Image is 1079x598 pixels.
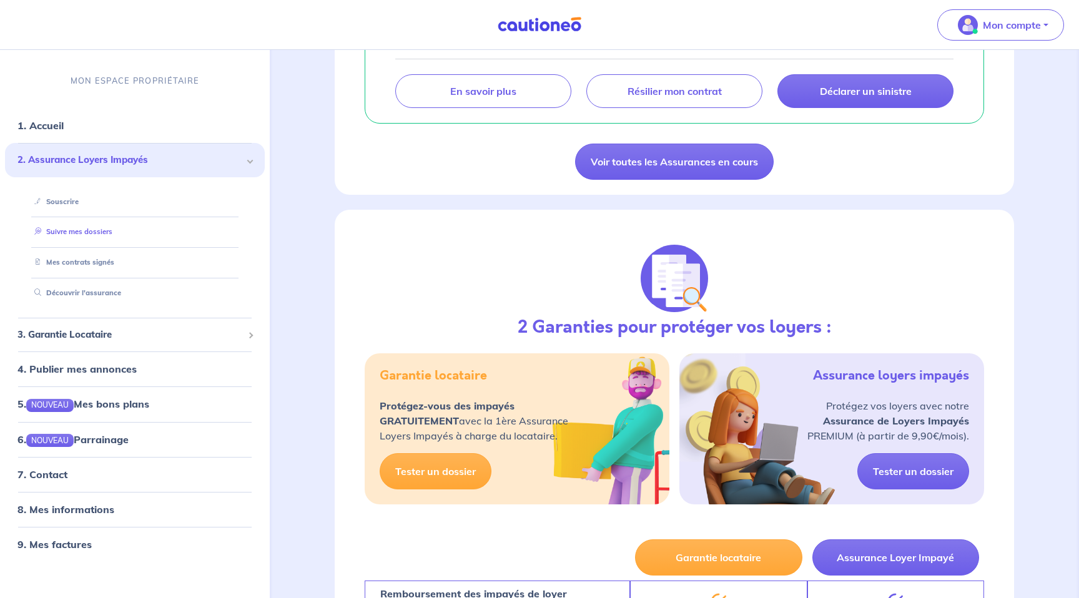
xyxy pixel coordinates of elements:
div: 2. Assurance Loyers Impayés [5,143,265,177]
a: Souscrire [29,197,79,205]
a: 7. Contact [17,468,67,481]
a: Résilier mon contrat [586,74,762,108]
div: 1. Accueil [5,113,265,138]
div: 7. Contact [5,462,265,487]
img: Cautioneo [493,17,586,32]
button: Garantie locataire [635,539,802,576]
p: MON ESPACE PROPRIÉTAIRE [71,75,199,87]
a: Mes contrats signés [29,258,114,267]
img: justif-loupe [641,245,708,312]
h3: 2 Garanties pour protéger vos loyers : [518,317,832,338]
div: 8. Mes informations [5,497,265,522]
div: Mes contrats signés [20,252,250,273]
a: 5.NOUVEAUMes bons plans [17,398,149,410]
p: Protégez vos loyers avec notre PREMIUM (à partir de 9,90€/mois). [807,398,969,443]
div: Découvrir l'assurance [20,283,250,303]
a: En savoir plus [395,74,571,108]
div: 3. Garantie Locataire [5,323,265,347]
a: 8. Mes informations [17,503,114,516]
p: avec la 1ère Assurance Loyers Impayés à charge du locataire. [380,398,568,443]
a: Voir toutes les Assurances en cours [575,144,774,180]
span: 3. Garantie Locataire [17,328,243,342]
a: Tester un dossier [857,453,969,489]
strong: Protégez-vous des impayés GRATUITEMENT [380,399,515,427]
div: 4. Publier mes annonces [5,356,265,381]
p: Déclarer un sinistre [820,85,912,97]
a: Déclarer un sinistre [777,74,953,108]
div: Souscrire [20,191,250,212]
div: 6.NOUVEAUParrainage [5,426,265,451]
p: Résilier mon contrat [628,85,722,97]
a: 1. Accueil [17,119,64,132]
strong: Assurance de Loyers Impayés [823,414,969,427]
button: illu_account_valid_menu.svgMon compte [937,9,1064,41]
p: Mon compte [983,17,1041,32]
a: 9. Mes factures [17,538,92,551]
img: illu_account_valid_menu.svg [958,15,978,35]
h5: Assurance loyers impayés [813,368,969,383]
p: En savoir plus [450,85,516,97]
a: Suivre mes dossiers [29,227,112,236]
div: Suivre mes dossiers [20,222,250,242]
div: 9. Mes factures [5,532,265,557]
a: Découvrir l'assurance [29,288,121,297]
h5: Garantie locataire [380,368,487,383]
a: 6.NOUVEAUParrainage [17,433,129,445]
button: Assurance Loyer Impayé [812,539,979,576]
div: 5.NOUVEAUMes bons plans [5,391,265,416]
a: Tester un dossier [380,453,491,489]
span: 2. Assurance Loyers Impayés [17,153,243,167]
a: 4. Publier mes annonces [17,363,137,375]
